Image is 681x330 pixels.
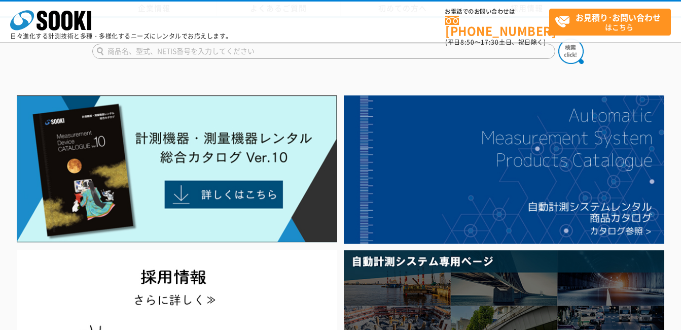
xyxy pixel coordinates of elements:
a: お見積り･お問い合わせはこちら [549,9,671,36]
img: btn_search.png [558,39,584,64]
strong: お見積り･お問い合わせ [576,11,661,23]
span: (平日 ～ 土日、祝日除く) [445,38,546,47]
a: [PHONE_NUMBER] [445,16,549,37]
span: お電話でのお問い合わせは [445,9,549,15]
img: Catalog Ver10 [17,95,337,243]
input: 商品名、型式、NETIS番号を入力してください [92,44,555,59]
span: 8:50 [460,38,475,47]
span: 17:30 [481,38,499,47]
span: はこちら [555,9,670,35]
p: 日々進化する計測技術と多種・多様化するニーズにレンタルでお応えします。 [10,33,232,39]
img: 自動計測システムカタログ [344,95,664,244]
